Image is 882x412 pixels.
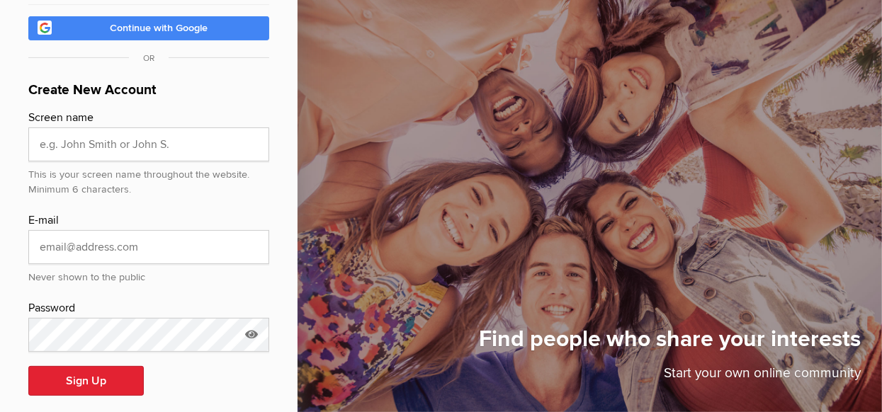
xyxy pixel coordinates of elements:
[479,363,861,391] p: Start your own online community
[28,264,269,285] div: Never shown to the public
[129,53,169,64] span: OR
[28,80,269,109] h1: Create New Account
[28,16,269,40] a: Continue with Google
[28,127,269,161] input: e.g. John Smith or John S.
[28,161,269,198] div: This is your screen name throughout the website. Minimum 6 characters.
[28,212,269,230] div: E-mail
[28,230,269,264] input: email@address.com
[479,325,861,363] h1: Find people who share your interests
[28,109,269,127] div: Screen name
[110,22,208,34] span: Continue with Google
[28,366,144,396] button: Sign Up
[28,299,269,318] div: Password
